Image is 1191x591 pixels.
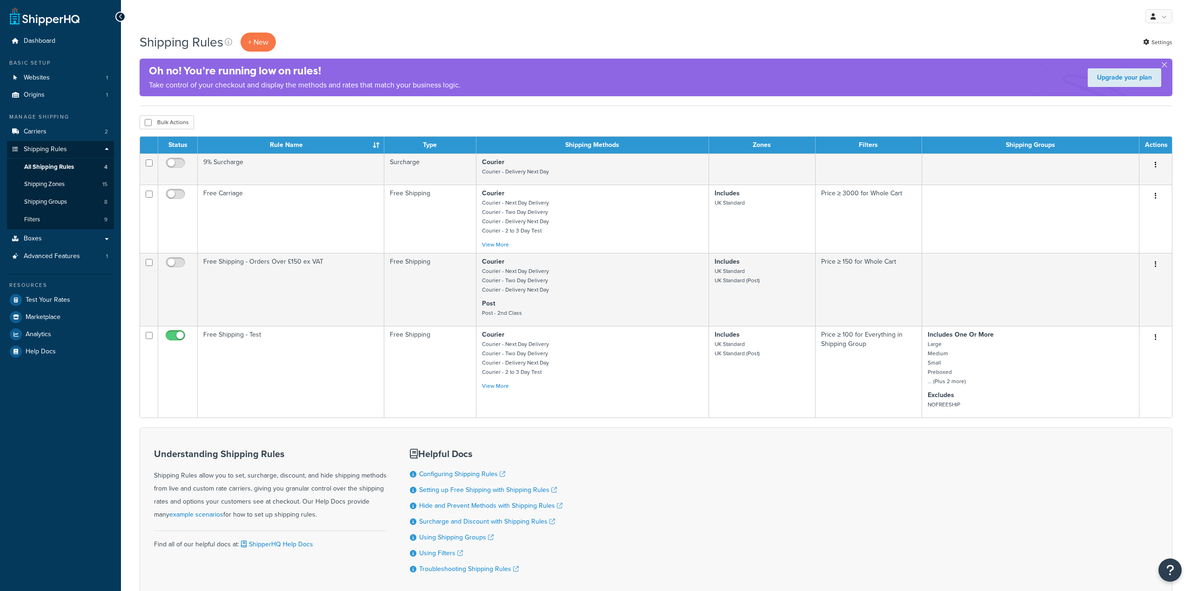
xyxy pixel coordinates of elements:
[104,216,107,224] span: 9
[715,340,760,358] small: UK Standard UK Standard (Post)
[149,79,461,92] p: Take control of your checkout and display the methods and rates that match your business logic.
[816,253,923,326] td: Price ≥ 150 for Whole Cart
[7,193,114,211] li: Shipping Groups
[7,123,114,140] a: Carriers 2
[24,180,65,188] span: Shipping Zones
[482,330,504,339] strong: Courier
[7,59,114,67] div: Basic Setup
[26,348,56,356] span: Help Docs
[7,159,114,176] li: All Shipping Rules
[419,517,555,526] a: Surcharge and Discount with Shipping Rules
[1088,68,1161,87] a: Upgrade your plan
[239,539,313,549] a: ShipperHQ Help Docs
[105,128,108,136] span: 2
[384,153,476,185] td: Surcharge
[106,91,108,99] span: 1
[7,248,114,265] a: Advanced Features 1
[7,123,114,140] li: Carriers
[928,330,994,339] strong: Includes One Or More
[7,141,114,158] a: Shipping Rules
[7,86,114,104] li: Origins
[7,211,114,228] li: Filters
[24,37,55,45] span: Dashboard
[24,91,45,99] span: Origins
[24,198,67,206] span: Shipping Groups
[419,532,494,542] a: Using Shipping Groups
[24,146,67,153] span: Shipping Rules
[482,240,509,249] a: View More
[198,326,384,418] td: Free Shipping - Test
[1158,558,1182,582] button: Open Resource Center
[24,163,74,171] span: All Shipping Rules
[102,180,107,188] span: 15
[482,299,495,308] strong: Post
[922,137,1139,153] th: Shipping Groups
[10,7,80,26] a: ShipperHQ Home
[482,382,509,390] a: View More
[419,548,463,558] a: Using Filters
[1139,137,1172,153] th: Actions
[24,235,42,243] span: Boxes
[7,309,114,325] a: Marketplace
[715,267,760,285] small: UK Standard UK Standard (Post)
[715,188,740,198] strong: Includes
[715,257,740,266] strong: Includes
[198,185,384,253] td: Free Carriage
[384,326,476,418] td: Free Shipping
[419,501,562,511] a: Hide and Prevent Methods with Shipping Rules
[715,199,745,207] small: UK Standard
[482,167,549,176] small: Courier - Delivery Next Day
[709,137,815,153] th: Zones
[482,188,504,198] strong: Courier
[715,330,740,339] strong: Includes
[7,292,114,308] li: Test Your Rates
[198,153,384,185] td: 9% Surcharge
[24,74,50,82] span: Websites
[24,252,80,260] span: Advanced Features
[7,113,114,121] div: Manage Shipping
[384,253,476,326] td: Free Shipping
[410,449,562,459] h3: Helpful Docs
[7,176,114,193] li: Shipping Zones
[149,63,461,79] h4: Oh no! You’re running low on rules!
[158,137,198,153] th: Status
[198,137,384,153] th: Rule Name : activate to sort column ascending
[7,33,114,50] a: Dashboard
[7,326,114,343] a: Analytics
[154,449,387,459] h3: Understanding Shipping Rules
[419,564,519,574] a: Troubleshooting Shipping Rules
[104,198,107,206] span: 8
[482,199,549,235] small: Courier - Next Day Delivery Courier - Two Day Delivery Courier - Delivery Next Day Courier - 2 to...
[482,267,549,294] small: Courier - Next Day Delivery Courier - Two Day Delivery Courier - Delivery Next Day
[7,86,114,104] a: Origins 1
[169,510,223,519] a: example scenarios
[7,141,114,229] li: Shipping Rules
[7,281,114,289] div: Resources
[7,176,114,193] a: Shipping Zones 15
[154,449,387,521] div: Shipping Rules allow you to set, surcharge, discount, and hide shipping methods from live and cus...
[241,33,276,52] p: + New
[7,248,114,265] li: Advanced Features
[198,253,384,326] td: Free Shipping - Orders Over £150 ex VAT
[482,257,504,266] strong: Courier
[1143,36,1172,49] a: Settings
[816,137,923,153] th: Filters
[7,69,114,86] a: Websites 1
[384,137,476,153] th: Type
[816,326,923,418] td: Price ≥ 100 for Everything in Shipping Group
[476,137,709,153] th: Shipping Methods
[26,331,51,339] span: Analytics
[482,309,522,317] small: Post - 2nd Class
[106,74,108,82] span: 1
[7,343,114,360] a: Help Docs
[928,390,954,400] strong: Excludes
[140,115,194,129] button: Bulk Actions
[26,296,70,304] span: Test Your Rates
[7,230,114,247] a: Boxes
[154,531,387,551] div: Find all of our helpful docs at:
